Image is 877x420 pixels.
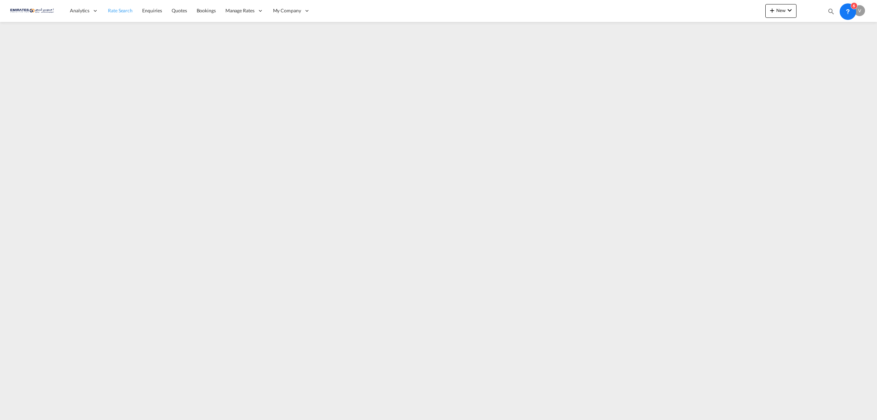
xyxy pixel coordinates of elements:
span: My Company [273,7,301,14]
button: icon-plus 400-fgNewicon-chevron-down [765,4,796,18]
span: Rate Search [108,8,133,13]
div: V [854,5,865,16]
span: New [768,8,794,13]
md-icon: icon-chevron-down [786,6,794,14]
md-icon: icon-plus 400-fg [768,6,776,14]
span: Bookings [197,8,216,13]
span: Analytics [70,7,89,14]
md-icon: icon-magnify [827,8,835,15]
span: Manage Rates [225,7,255,14]
span: Enquiries [142,8,162,13]
div: Help [839,5,854,17]
img: c67187802a5a11ec94275b5db69a26e6.png [10,3,57,19]
span: Quotes [172,8,187,13]
span: Help [839,5,851,16]
div: icon-magnify [827,8,835,18]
